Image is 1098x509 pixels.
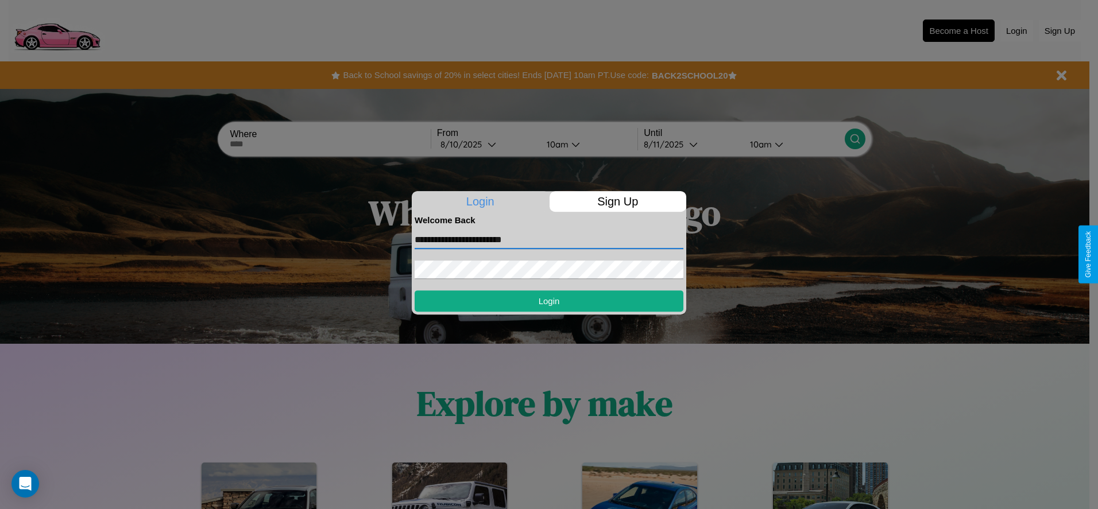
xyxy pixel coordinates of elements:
[415,215,683,225] h4: Welcome Back
[1084,231,1092,278] div: Give Feedback
[415,290,683,312] button: Login
[550,191,687,212] p: Sign Up
[412,191,549,212] p: Login
[11,470,39,498] div: Open Intercom Messenger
